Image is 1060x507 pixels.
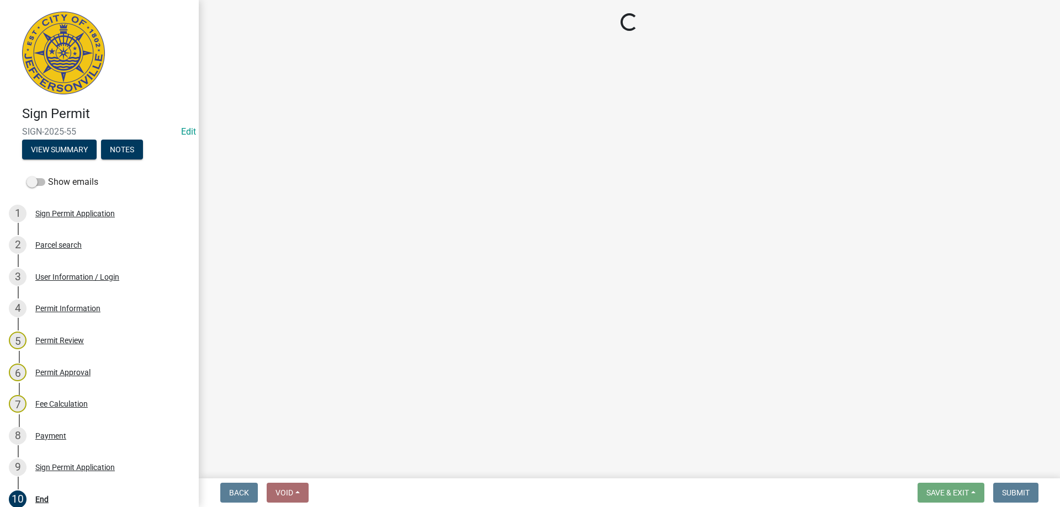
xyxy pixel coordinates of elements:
[22,106,190,122] h4: Sign Permit
[9,300,26,317] div: 4
[9,395,26,413] div: 7
[35,432,66,440] div: Payment
[229,488,249,497] span: Back
[926,488,969,497] span: Save & Exit
[22,126,177,137] span: SIGN-2025-55
[35,463,115,471] div: Sign Permit Application
[9,458,26,476] div: 9
[181,126,196,137] a: Edit
[35,210,115,217] div: Sign Permit Application
[9,268,26,286] div: 3
[35,495,49,503] div: End
[35,369,91,376] div: Permit Approval
[35,241,82,249] div: Parcel search
[9,427,26,445] div: 8
[101,146,143,154] wm-modal-confirm: Notes
[9,236,26,254] div: 2
[993,483,1038,503] button: Submit
[22,140,97,159] button: View Summary
[101,140,143,159] button: Notes
[35,305,100,312] div: Permit Information
[9,332,26,349] div: 5
[22,146,97,154] wm-modal-confirm: Summary
[267,483,309,503] button: Void
[9,205,26,222] div: 1
[26,175,98,189] label: Show emails
[181,126,196,137] wm-modal-confirm: Edit Application Number
[275,488,293,497] span: Void
[35,400,88,408] div: Fee Calculation
[22,12,105,94] img: City of Jeffersonville, Indiana
[35,273,119,281] div: User Information / Login
[9,364,26,381] div: 6
[35,337,84,344] div: Permit Review
[220,483,258,503] button: Back
[918,483,984,503] button: Save & Exit
[1002,488,1030,497] span: Submit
